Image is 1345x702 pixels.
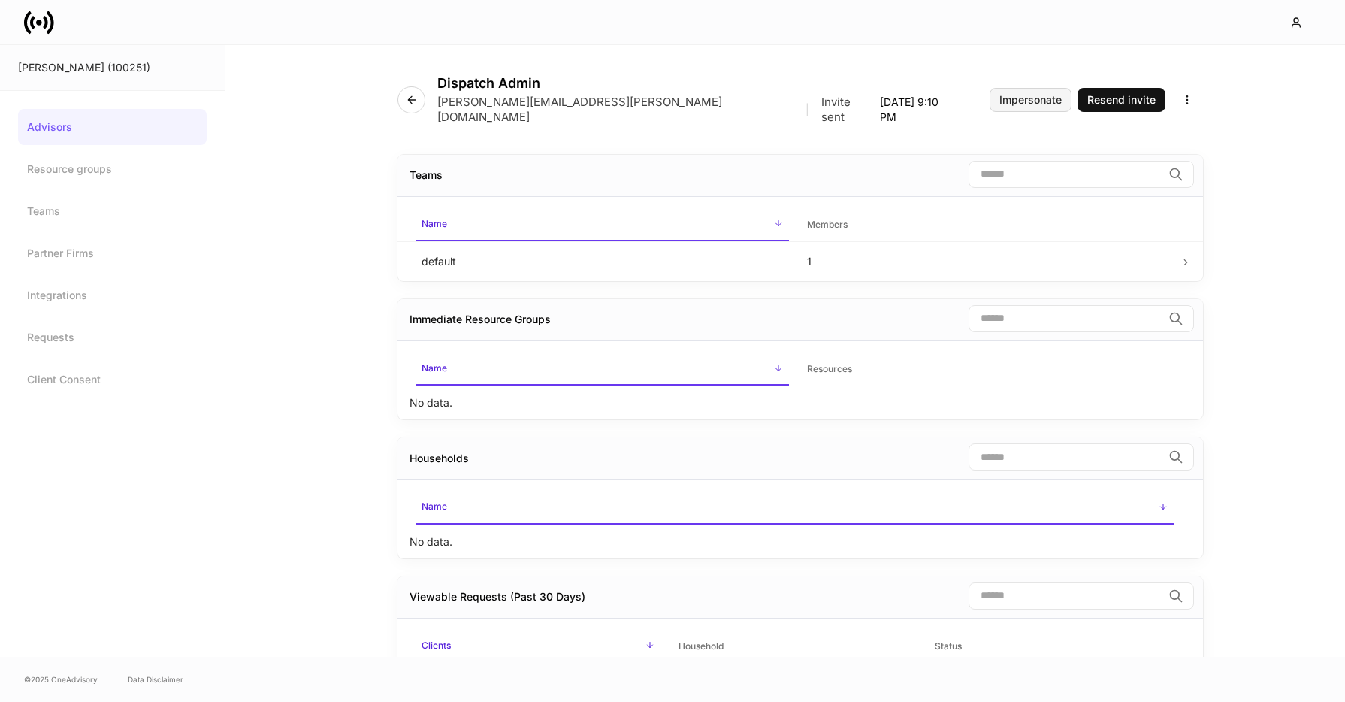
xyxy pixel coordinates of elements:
a: Data Disclaimer [128,673,183,685]
a: Teams [18,193,207,229]
div: [PERSON_NAME] (100251) [18,60,207,75]
h6: Members [807,217,848,231]
span: Name [416,353,789,386]
a: Advisors [18,109,207,145]
a: Requests [18,319,207,356]
a: Client Consent [18,362,207,398]
a: Resource groups [18,151,207,187]
h6: Name [422,499,447,513]
div: Households [410,451,469,466]
h6: Household [679,639,724,653]
a: Integrations [18,277,207,313]
td: 1 [795,241,1180,281]
span: Household [672,631,917,662]
div: Resend invite [1087,95,1156,105]
span: Clients [416,631,660,663]
p: [PERSON_NAME][EMAIL_ADDRESS][PERSON_NAME][DOMAIN_NAME] [437,95,793,125]
a: Partner Firms [18,235,207,271]
p: No data. [410,534,452,549]
span: Members [801,210,1174,241]
td: default [410,241,795,281]
span: Name [416,492,1174,524]
h6: Status [935,639,962,653]
button: Impersonate [990,88,1071,112]
span: Resources [801,354,1174,385]
span: © 2025 OneAdvisory [24,673,98,685]
p: No data. [410,395,452,410]
span: Status [929,631,1174,662]
p: Invite sent [821,95,874,125]
div: Impersonate [999,95,1062,105]
div: Teams [410,168,443,183]
h4: Dispatch Admin [437,75,954,92]
h6: Clients [422,638,451,652]
h6: Resources [807,362,852,376]
h6: Name [422,216,447,231]
div: Immediate Resource Groups [410,312,551,327]
p: [DATE] 9:10 PM [880,95,954,125]
p: | [805,102,809,117]
h6: Name [422,361,447,375]
div: Viewable Requests (Past 30 Days) [410,589,585,604]
span: Name [416,209,789,241]
button: Resend invite [1078,88,1165,112]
